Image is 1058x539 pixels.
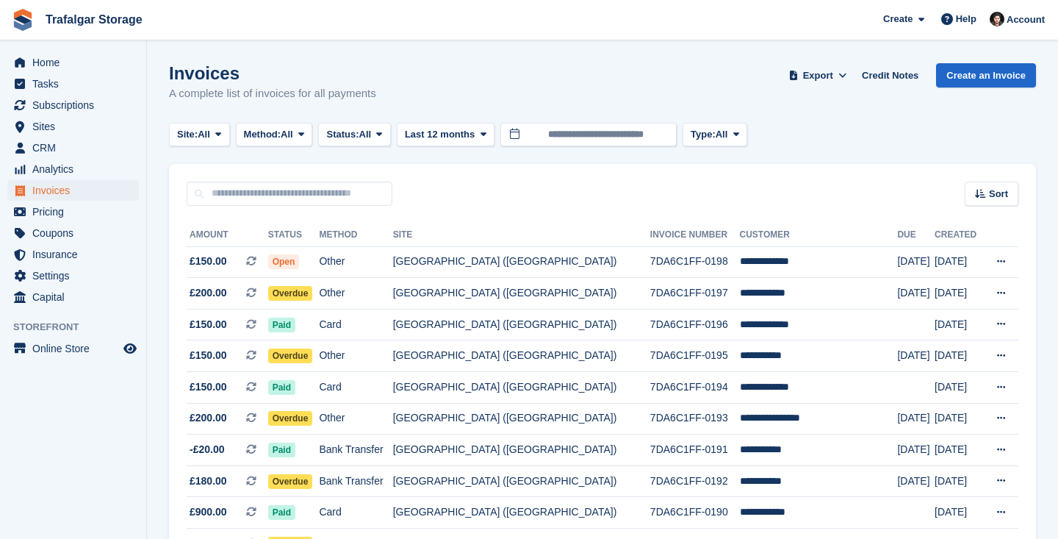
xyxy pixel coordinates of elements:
td: [DATE] [935,340,983,372]
span: -£20.00 [190,442,224,457]
th: Amount [187,224,268,247]
a: Preview store [121,340,139,357]
a: menu [7,138,139,158]
button: Last 12 months [397,123,494,147]
span: £200.00 [190,285,227,301]
span: Site: [177,127,198,142]
a: menu [7,180,139,201]
td: [DATE] [935,246,983,278]
span: Coupons [32,223,120,243]
span: All [716,127,728,142]
span: Pricing [32,201,120,222]
span: Export [803,68,833,83]
span: Last 12 months [405,127,475,142]
span: All [359,127,372,142]
span: £180.00 [190,474,227,489]
a: menu [7,52,139,73]
span: £150.00 [190,254,227,269]
td: Bank Transfer [319,435,392,466]
span: Settings [32,265,120,286]
span: £200.00 [190,410,227,426]
td: [GEOGRAPHIC_DATA] ([GEOGRAPHIC_DATA]) [393,246,650,278]
a: menu [7,223,139,243]
span: Paid [268,443,295,457]
img: stora-icon-8386f47178a22dfd0bd8f6a31ec36ba5ce8667c1dd55bd0f319d3a0aa187defe.svg [12,9,34,31]
th: Customer [740,224,898,247]
td: 7DA6C1FF-0194 [650,372,740,404]
td: Card [319,309,392,340]
th: Status [268,224,320,247]
td: 7DA6C1FF-0197 [650,278,740,310]
span: Method: [244,127,281,142]
span: Paid [268,318,295,332]
td: 7DA6C1FF-0192 [650,465,740,497]
td: [DATE] [897,403,935,435]
th: Created [935,224,983,247]
td: [GEOGRAPHIC_DATA] ([GEOGRAPHIC_DATA]) [393,278,650,310]
th: Due [897,224,935,247]
a: menu [7,95,139,115]
span: £900.00 [190,504,227,520]
span: Insurance [32,244,120,265]
td: [DATE] [935,403,983,435]
span: £150.00 [190,379,227,395]
span: Online Store [32,338,120,359]
a: menu [7,244,139,265]
span: Overdue [268,411,313,426]
td: [DATE] [935,309,983,340]
td: Other [319,246,392,278]
td: Other [319,278,392,310]
td: 7DA6C1FF-0190 [650,497,740,529]
span: Analytics [32,159,120,179]
td: [DATE] [935,278,983,310]
td: [DATE] [897,340,935,372]
span: Account [1007,13,1045,27]
td: 7DA6C1FF-0191 [650,435,740,466]
span: Create [883,12,913,26]
td: [DATE] [935,497,983,529]
td: 7DA6C1FF-0195 [650,340,740,372]
td: [DATE] [897,465,935,497]
a: Credit Notes [856,63,924,88]
a: menu [7,201,139,222]
a: menu [7,338,139,359]
th: Site [393,224,650,247]
span: Capital [32,287,120,307]
td: [GEOGRAPHIC_DATA] ([GEOGRAPHIC_DATA]) [393,497,650,529]
td: Bank Transfer [319,465,392,497]
a: menu [7,287,139,307]
td: [DATE] [935,435,983,466]
span: Overdue [268,286,313,301]
td: [DATE] [935,465,983,497]
td: 7DA6C1FF-0196 [650,309,740,340]
span: Status: [326,127,359,142]
span: CRM [32,138,120,158]
span: Paid [268,505,295,520]
span: All [198,127,210,142]
td: [DATE] [897,278,935,310]
h1: Invoices [169,63,376,83]
span: All [281,127,293,142]
img: Henry Summers [990,12,1004,26]
a: Create an Invoice [936,63,1036,88]
button: Status: All [318,123,390,147]
td: [GEOGRAPHIC_DATA] ([GEOGRAPHIC_DATA]) [393,435,650,466]
p: A complete list of invoices for all payments [169,85,376,102]
span: Open [268,254,300,269]
td: 7DA6C1FF-0193 [650,403,740,435]
a: menu [7,116,139,137]
a: menu [7,74,139,94]
span: £150.00 [190,317,227,332]
button: Export [785,63,850,88]
td: Other [319,403,392,435]
span: Overdue [268,349,313,363]
button: Type: All [683,123,747,147]
td: Other [319,340,392,372]
span: Invoices [32,180,120,201]
th: Invoice Number [650,224,740,247]
span: £150.00 [190,348,227,363]
td: 7DA6C1FF-0198 [650,246,740,278]
span: Type: [691,127,716,142]
span: Paid [268,380,295,395]
span: Sites [32,116,120,137]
